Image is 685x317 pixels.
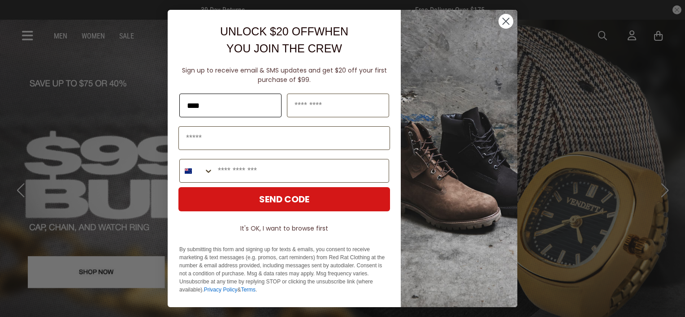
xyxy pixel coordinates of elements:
img: f7662613-148e-4c88-9575-6c6b5b55a647.jpeg [401,10,517,307]
img: New Zealand [185,167,192,175]
a: Terms [241,287,256,293]
span: UNLOCK $20 OFF [220,25,314,38]
a: Privacy Policy [204,287,238,293]
input: First Name [179,94,282,117]
button: Close dialog [498,13,514,29]
button: Open LiveChat chat widget [7,4,34,30]
button: It's OK, I want to browse first [178,220,390,236]
span: YOU JOIN THE CREW [226,42,342,55]
button: Search Countries [180,159,213,182]
p: By submitting this form and signing up for texts & emails, you consent to receive marketing & tex... [179,245,389,294]
input: Email [178,126,390,150]
span: Sign up to receive email & SMS updates and get $20 off your first purchase of $99. [182,66,387,84]
button: SEND CODE [178,187,390,211]
span: WHEN [314,25,348,38]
